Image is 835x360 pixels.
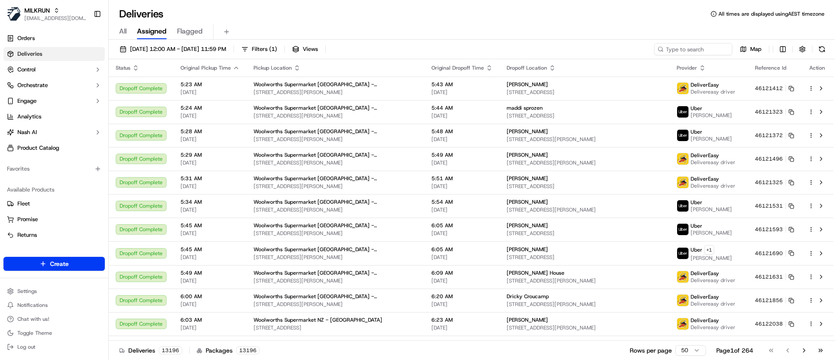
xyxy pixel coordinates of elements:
[3,212,105,226] button: Promise
[691,300,735,307] span: Delivereasy driver
[180,316,240,323] span: 6:03 AM
[755,273,794,280] button: 46121631
[180,206,240,213] span: [DATE]
[24,6,50,15] span: MILKRUN
[3,78,105,92] button: Orchestrate
[718,10,825,17] span: All times are displayed using AEST timezone
[431,175,493,182] span: 5:51 AM
[3,228,105,242] button: Returns
[431,222,493,229] span: 6:05 AM
[654,43,732,55] input: Type to search
[17,128,37,136] span: Nash AI
[180,269,240,276] span: 5:49 AM
[691,229,732,236] span: [PERSON_NAME]
[254,206,417,213] span: [STREET_ADDRESS][PERSON_NAME]
[691,135,732,142] span: [PERSON_NAME]
[288,43,322,55] button: Views
[7,215,101,223] a: Promise
[180,89,240,96] span: [DATE]
[431,64,484,71] span: Original Dropoff Time
[755,226,794,233] button: 46121593
[3,327,105,339] button: Toggle Theme
[254,136,417,143] span: [STREET_ADDRESS][PERSON_NAME]
[254,151,417,158] span: Woolworths Supermarket [GEOGRAPHIC_DATA] - [GEOGRAPHIC_DATA]
[3,313,105,325] button: Chat with us!
[750,45,762,53] span: Map
[755,202,794,209] button: 46121531
[507,199,548,205] span: [PERSON_NAME]
[180,246,240,253] span: 5:45 AM
[755,155,794,162] button: 46121496
[507,301,663,308] span: [STREET_ADDRESS][PERSON_NAME]
[180,254,240,261] span: [DATE]
[180,277,240,284] span: [DATE]
[3,125,105,139] button: Nash AI
[691,206,732,213] span: [PERSON_NAME]
[431,324,493,331] span: [DATE]
[254,104,417,111] span: Woolworths Supermarket [GEOGRAPHIC_DATA] - [GEOGRAPHIC_DATA]
[507,151,548,158] span: [PERSON_NAME]
[17,231,37,239] span: Returns
[254,222,417,229] span: Woolworths Supermarket [GEOGRAPHIC_DATA] - [GEOGRAPHIC_DATA]
[755,297,794,304] button: 46121856
[431,112,493,119] span: [DATE]
[736,43,765,55] button: Map
[431,254,493,261] span: [DATE]
[677,295,688,306] img: delivereasy_logo.png
[3,110,105,124] a: Analytics
[716,346,753,355] div: Page 1 of 264
[507,222,548,229] span: [PERSON_NAME]
[677,318,688,330] img: delivereasy_logo.png
[17,81,48,89] span: Orchestrate
[180,136,240,143] span: [DATE]
[3,141,105,155] a: Product Catalog
[7,7,21,21] img: MILKRUN
[507,175,548,182] span: [PERSON_NAME]
[431,277,493,284] span: [DATE]
[236,347,260,354] div: 13196
[755,250,794,257] button: 46121690
[180,151,240,158] span: 5:29 AM
[119,7,164,21] h1: Deliveries
[180,340,240,347] span: 6:05 AM
[755,132,794,139] button: 46121372
[677,271,688,283] img: delivereasy_logo.png
[137,26,167,37] span: Assigned
[3,162,105,176] div: Favorites
[50,259,69,268] span: Create
[303,45,318,53] span: Views
[119,26,127,37] span: All
[677,224,688,235] img: uber-new-logo.jpeg
[17,343,35,350] span: Log out
[130,45,226,53] span: [DATE] 12:00 AM - [DATE] 11:59 PM
[630,346,672,355] p: Rows per page
[254,301,417,308] span: [STREET_ADDRESS][PERSON_NAME]
[808,64,826,71] div: Action
[691,81,719,88] span: DeliverEasy
[691,112,732,119] span: [PERSON_NAME]
[237,43,281,55] button: Filters(1)
[116,43,230,55] button: [DATE] 12:00 AM - [DATE] 11:59 PM
[3,341,105,353] button: Log out
[507,230,663,237] span: [STREET_ADDRESS]
[254,246,417,253] span: Woolworths Supermarket [GEOGRAPHIC_DATA] - [GEOGRAPHIC_DATA]
[3,31,105,45] a: Orders
[180,301,240,308] span: [DATE]
[691,175,719,182] span: DeliverEasy
[431,293,493,300] span: 6:20 AM
[17,316,49,323] span: Chat with us!
[507,104,543,111] span: maddi sprozen
[691,199,702,206] span: Uber
[677,83,688,94] img: delivereasy_logo.png
[17,66,36,74] span: Control
[755,85,794,92] button: 46121412
[507,112,663,119] span: [STREET_ADDRESS]
[691,317,719,324] span: DeliverEasy
[254,293,417,300] span: Woolworths Supermarket [GEOGRAPHIC_DATA] - [GEOGRAPHIC_DATA]
[704,245,714,255] button: +1
[691,277,735,284] span: Delivereasy driver
[17,50,42,58] span: Deliveries
[755,179,794,186] button: 46121325
[691,270,719,277] span: DeliverEasy
[254,64,292,71] span: Pickup Location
